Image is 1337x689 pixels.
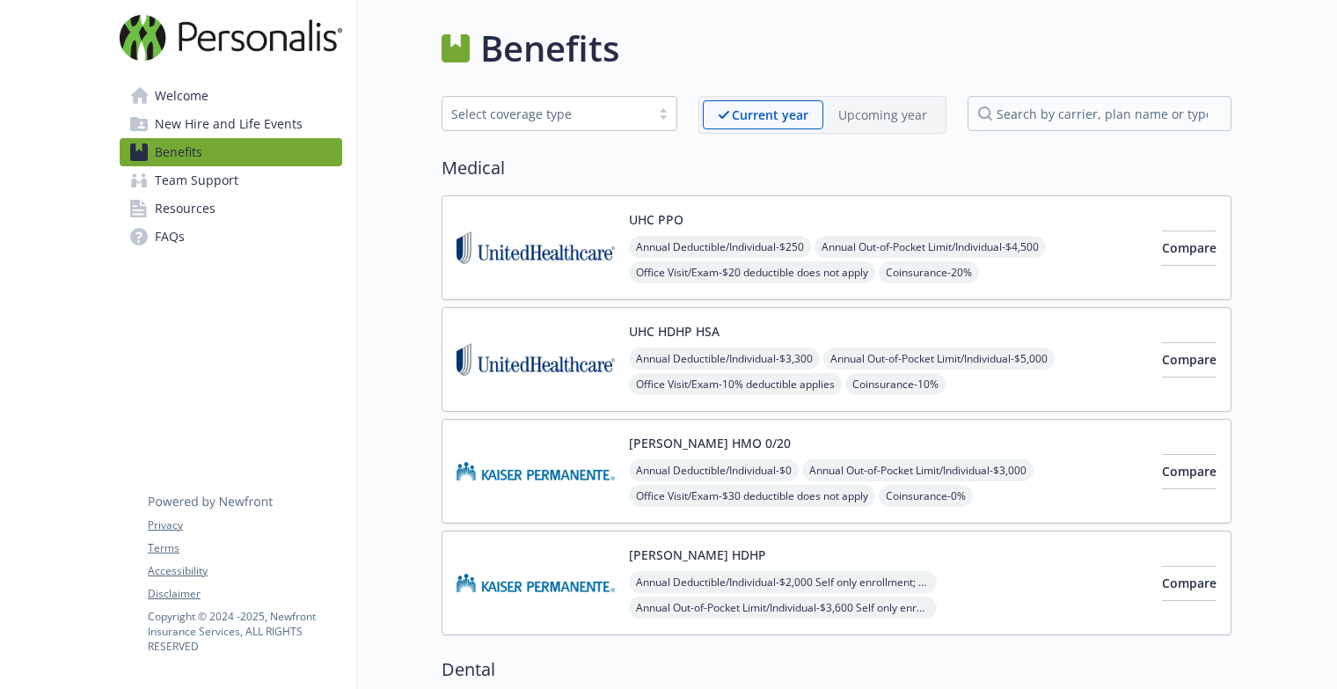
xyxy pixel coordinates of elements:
[120,194,342,223] a: Resources
[629,459,799,481] span: Annual Deductible/Individual - $0
[629,597,937,619] span: Annual Out-of-Pocket Limit/Individual - $3,600 Self only enrollment; $3,600 for any one member wi...
[629,322,720,341] button: UHC HDHP HSA
[845,373,946,395] span: Coinsurance - 10%
[120,82,342,110] a: Welcome
[120,138,342,166] a: Benefits
[629,373,842,395] span: Office Visit/Exam - 10% deductible applies
[1162,454,1216,489] button: Compare
[879,485,973,507] span: Coinsurance - 0%
[155,166,238,194] span: Team Support
[629,261,875,283] span: Office Visit/Exam - $20 deductible does not apply
[1162,239,1216,256] span: Compare
[155,223,185,251] span: FAQs
[120,166,342,194] a: Team Support
[155,110,303,138] span: New Hire and Life Events
[120,110,342,138] a: New Hire and Life Events
[968,96,1231,131] input: search by carrier, plan name or type
[1162,566,1216,601] button: Compare
[155,138,202,166] span: Benefits
[442,155,1231,181] h2: Medical
[823,348,1055,370] span: Annual Out-of-Pocket Limit/Individual - $5,000
[457,546,615,620] img: Kaiser Permanente Insurance Company carrier logo
[155,194,216,223] span: Resources
[1162,231,1216,266] button: Compare
[629,210,683,229] button: UHC PPO
[879,261,979,283] span: Coinsurance - 20%
[802,459,1034,481] span: Annual Out-of-Pocket Limit/Individual - $3,000
[148,540,341,556] a: Terms
[815,236,1046,258] span: Annual Out-of-Pocket Limit/Individual - $4,500
[480,22,619,75] h1: Benefits
[457,210,615,285] img: United Healthcare Insurance Company carrier logo
[629,348,820,370] span: Annual Deductible/Individual - $3,300
[732,106,808,124] p: Current year
[442,656,1231,683] h2: Dental
[838,106,927,124] p: Upcoming year
[148,563,341,579] a: Accessibility
[629,546,766,564] button: [PERSON_NAME] HDHP
[1162,342,1216,377] button: Compare
[629,571,937,593] span: Annual Deductible/Individual - $2,000 Self only enrollment; $3,300 for any one member within a fa...
[148,517,341,533] a: Privacy
[457,434,615,509] img: Kaiser Permanente Insurance Company carrier logo
[451,105,641,123] div: Select coverage type
[148,609,341,654] p: Copyright © 2024 - 2025 , Newfront Insurance Services, ALL RIGHTS RESERVED
[155,82,208,110] span: Welcome
[629,236,811,258] span: Annual Deductible/Individual - $250
[1162,463,1216,480] span: Compare
[1162,351,1216,368] span: Compare
[148,586,341,602] a: Disclaimer
[629,485,875,507] span: Office Visit/Exam - $30 deductible does not apply
[120,223,342,251] a: FAQs
[629,434,791,452] button: [PERSON_NAME] HMO 0/20
[1162,575,1216,591] span: Compare
[457,322,615,397] img: United Healthcare Insurance Company carrier logo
